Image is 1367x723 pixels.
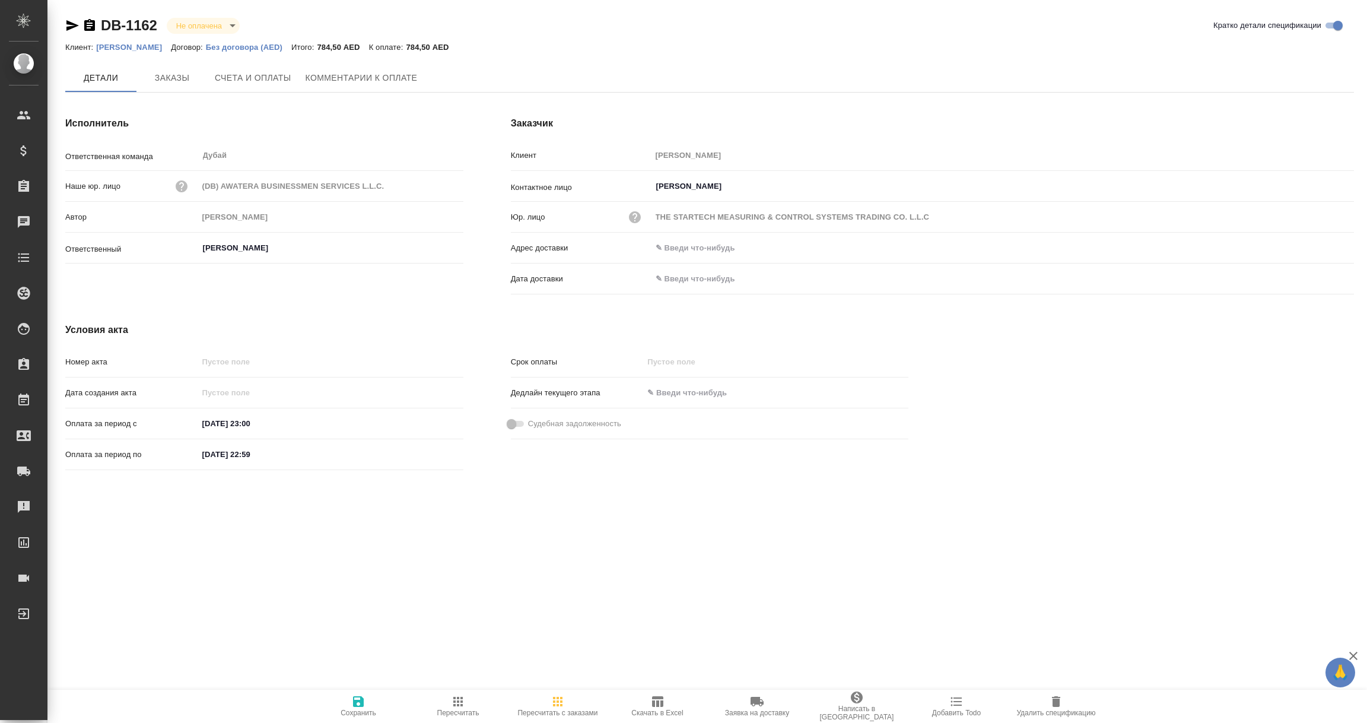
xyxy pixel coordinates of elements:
[1347,185,1350,188] button: Open
[101,17,157,33] a: DB-1162
[511,273,651,285] p: Дата доставки
[198,415,302,432] input: ✎ Введи что-нибудь
[457,247,459,249] button: Open
[198,353,463,370] input: Пустое поле
[171,43,206,52] p: Договор:
[1330,660,1350,685] span: 🙏
[511,387,644,399] p: Дедлайн текущего этапа
[1213,20,1321,31] span: Кратко детали спецификации
[65,387,198,399] p: Дата создания акта
[65,116,463,131] h4: Исполнитель
[173,21,225,31] button: Не оплачена
[511,182,651,194] p: Контактное лицо
[82,18,97,33] button: Скопировать ссылку
[406,43,457,52] p: 784,50 AED
[65,211,198,223] p: Автор
[528,418,621,430] span: Судебная задолженность
[198,177,463,195] input: Пустое поле
[198,384,302,401] input: Пустое поле
[65,449,198,461] p: Оплата за период по
[72,71,129,85] span: Детали
[1325,658,1355,687] button: 🙏
[65,18,80,33] button: Скопировать ссылку для ЯМессенджера
[651,239,1354,256] input: ✎ Введи что-нибудь
[65,180,120,192] p: Наше юр. лицо
[65,243,198,255] p: Ответственный
[643,384,747,401] input: ✎ Введи что-нибудь
[651,208,1354,226] input: Пустое поле
[206,42,291,52] a: Без договора (AED)
[511,211,545,223] p: Юр. лицо
[643,353,747,370] input: Пустое поле
[65,151,198,163] p: Ответственная команда
[144,71,201,85] span: Заказы
[65,356,198,368] p: Номер акта
[511,242,651,254] p: Адрес доставки
[198,446,302,463] input: ✎ Введи что-нибудь
[167,18,240,34] div: Не оплачена
[206,43,291,52] p: Без договора (AED)
[369,43,406,52] p: К оплате:
[96,42,171,52] a: [PERSON_NAME]
[65,418,198,430] p: Оплата за период с
[215,71,291,85] span: Счета и оплаты
[198,208,463,226] input: Пустое поле
[651,147,1354,164] input: Пустое поле
[291,43,317,52] p: Итого:
[65,43,96,52] p: Клиент:
[306,71,418,85] span: Комментарии к оплате
[511,150,651,161] p: Клиент
[651,270,755,287] input: ✎ Введи что-нибудь
[511,356,644,368] p: Срок оплаты
[96,43,171,52] p: [PERSON_NAME]
[65,323,908,337] h4: Условия акта
[511,116,1354,131] h4: Заказчик
[317,43,368,52] p: 784,50 AED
